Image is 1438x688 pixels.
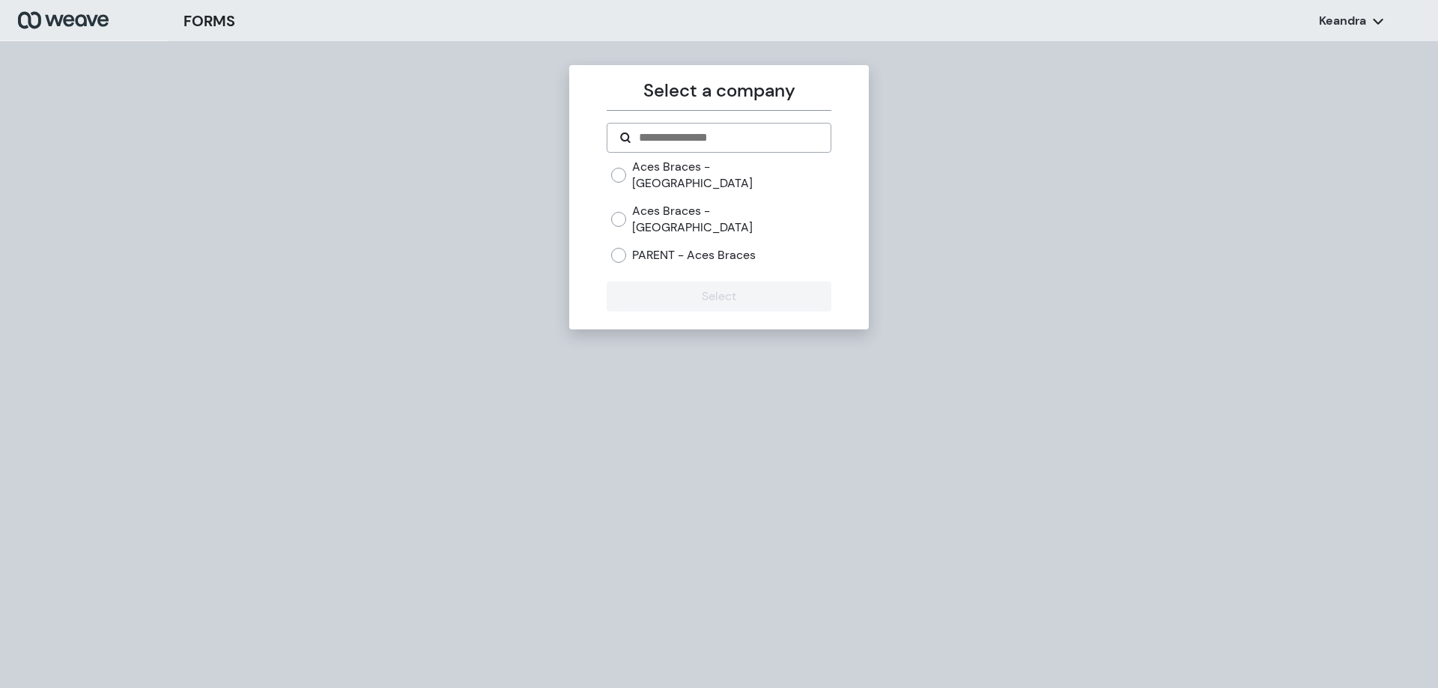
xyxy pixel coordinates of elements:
p: Select a company [607,77,831,104]
input: Search [637,129,818,147]
label: Aces Braces - [GEOGRAPHIC_DATA] [632,159,831,191]
button: Select [607,281,831,311]
label: PARENT - Aces Braces [632,247,756,264]
h3: FORMS [183,10,235,32]
p: Keandra [1319,13,1366,29]
label: Aces Braces - [GEOGRAPHIC_DATA] [632,203,831,235]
